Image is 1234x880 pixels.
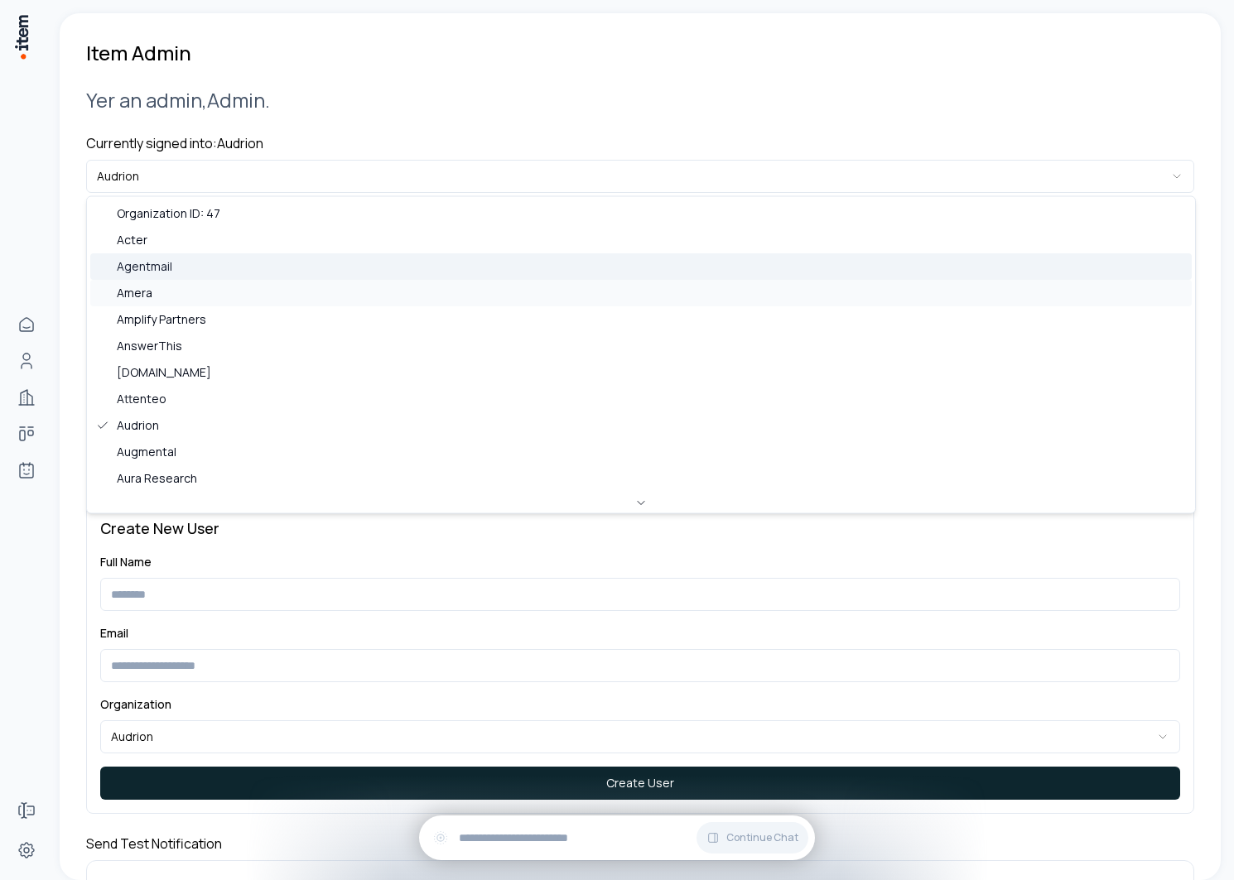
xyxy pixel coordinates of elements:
span: AnswerThis [117,338,182,354]
span: Agentmail [117,258,172,275]
span: Organization ID: 47 [117,205,220,222]
span: Aura Research [117,470,197,487]
span: Augmental [117,444,176,460]
span: [DOMAIN_NAME] [117,364,211,381]
span: Audrion [117,417,159,434]
span: Amera [117,285,152,301]
span: Attenteo [117,391,166,407]
span: Amplify Partners [117,311,206,328]
span: Acter [117,232,147,248]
